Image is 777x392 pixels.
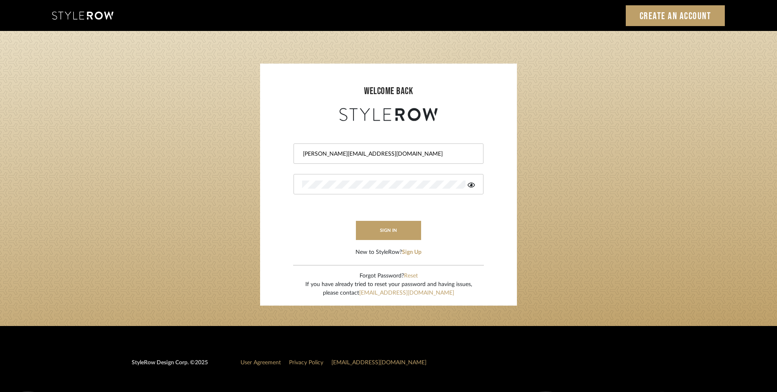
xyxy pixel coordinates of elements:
[241,360,281,366] a: User Agreement
[356,221,421,240] button: sign in
[289,360,323,366] a: Privacy Policy
[268,84,509,99] div: welcome back
[305,280,472,297] div: If you have already tried to reset your password and having issues, please contact
[404,272,418,280] button: Reset
[626,5,725,26] a: Create an Account
[355,248,422,257] div: New to StyleRow?
[359,290,454,296] a: [EMAIL_ADDRESS][DOMAIN_NAME]
[302,150,473,158] input: Email Address
[132,359,208,374] div: StyleRow Design Corp. ©2025
[402,248,422,257] button: Sign Up
[331,360,426,366] a: [EMAIL_ADDRESS][DOMAIN_NAME]
[305,272,472,280] div: Forgot Password?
